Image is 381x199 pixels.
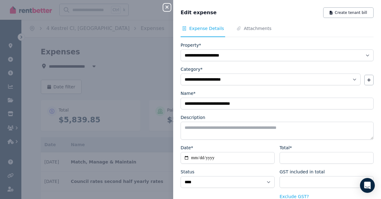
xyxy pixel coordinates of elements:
label: Description [181,114,205,121]
span: Attachments [244,25,271,32]
button: Create tenant bill [323,7,374,18]
label: Total* [280,145,292,151]
label: Property* [181,42,201,48]
label: Date* [181,145,193,151]
label: Name* [181,90,195,96]
label: Status [181,169,195,175]
span: Expense Details [189,25,224,32]
label: GST included in total [280,169,325,175]
label: Category* [181,66,203,72]
nav: Tabs [181,25,374,37]
span: Edit expense [181,9,216,16]
div: Open Intercom Messenger [360,178,375,193]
